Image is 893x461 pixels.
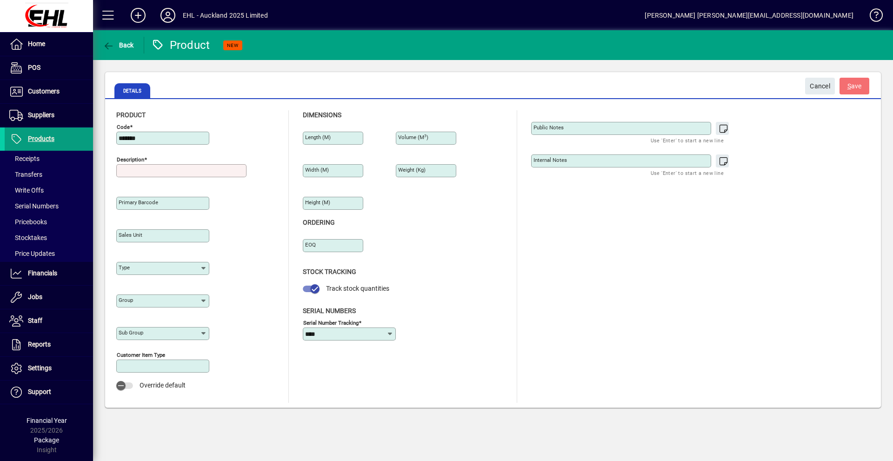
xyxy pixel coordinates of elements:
[9,250,55,257] span: Price Updates
[100,37,136,53] button: Back
[28,317,42,324] span: Staff
[533,124,564,131] mat-label: Public Notes
[5,262,93,285] a: Financials
[326,285,389,292] span: Track stock quantities
[28,293,42,301] span: Jobs
[117,124,130,130] mat-label: Code
[5,151,93,167] a: Receipts
[5,309,93,333] a: Staff
[9,171,42,178] span: Transfers
[651,167,724,178] mat-hint: Use 'Enter' to start a new line
[117,352,165,358] mat-label: Customer Item Type
[847,82,851,90] span: S
[5,230,93,246] a: Stocktakes
[9,218,47,226] span: Pricebooks
[28,388,51,395] span: Support
[5,33,93,56] a: Home
[116,111,146,119] span: Product
[28,111,54,119] span: Suppliers
[227,42,239,48] span: NEW
[5,167,93,182] a: Transfers
[303,307,356,314] span: Serial Numbers
[119,297,133,303] mat-label: Group
[119,329,143,336] mat-label: Sub group
[28,64,40,71] span: POS
[151,38,210,53] div: Product
[119,232,142,238] mat-label: Sales unit
[153,7,183,24] button: Profile
[645,8,853,23] div: [PERSON_NAME] [PERSON_NAME][EMAIL_ADDRESS][DOMAIN_NAME]
[93,37,144,53] app-page-header-button: Back
[5,381,93,404] a: Support
[533,157,567,163] mat-label: Internal Notes
[810,79,830,94] span: Cancel
[398,167,426,173] mat-label: Weight (Kg)
[28,269,57,277] span: Financials
[651,135,724,146] mat-hint: Use 'Enter' to start a new line
[5,80,93,103] a: Customers
[9,155,40,162] span: Receipts
[840,78,869,94] button: Save
[5,198,93,214] a: Serial Numbers
[27,417,67,424] span: Financial Year
[5,357,93,380] a: Settings
[28,40,45,47] span: Home
[5,246,93,261] a: Price Updates
[5,214,93,230] a: Pricebooks
[5,333,93,356] a: Reports
[183,8,268,23] div: EHL - Auckland 2025 Limited
[305,199,330,206] mat-label: Height (m)
[103,41,134,49] span: Back
[117,156,144,163] mat-label: Description
[9,202,59,210] span: Serial Numbers
[123,7,153,24] button: Add
[305,167,329,173] mat-label: Width (m)
[34,436,59,444] span: Package
[5,56,93,80] a: POS
[303,111,341,119] span: Dimensions
[303,268,356,275] span: Stock Tracking
[114,83,150,98] span: Details
[9,187,44,194] span: Write Offs
[805,78,835,94] button: Cancel
[119,199,158,206] mat-label: Primary barcode
[398,134,428,140] mat-label: Volume (m )
[119,264,130,271] mat-label: Type
[5,286,93,309] a: Jobs
[305,134,331,140] mat-label: Length (m)
[5,104,93,127] a: Suppliers
[424,134,427,138] sup: 3
[303,319,359,326] mat-label: Serial Number tracking
[28,135,54,142] span: Products
[28,87,60,95] span: Customers
[847,79,862,94] span: ave
[303,219,335,226] span: Ordering
[5,182,93,198] a: Write Offs
[140,381,186,389] span: Override default
[28,364,52,372] span: Settings
[305,241,316,248] mat-label: EOQ
[863,2,881,32] a: Knowledge Base
[9,234,47,241] span: Stocktakes
[28,341,51,348] span: Reports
